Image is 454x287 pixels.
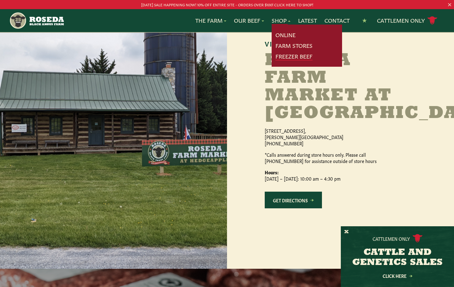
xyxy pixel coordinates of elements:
h3: CATTLE AND GENETICS SALES [349,248,446,268]
a: Cattlemen Only [377,15,437,26]
a: Our Beef [234,16,264,25]
a: Online [275,31,296,39]
a: Get Directions [265,192,322,208]
p: [DATE] – [DATE]: 10:00 am – 4:30 pm [265,169,397,182]
a: Shop [272,16,291,25]
strong: Hours: [265,169,279,175]
a: Farm Stores [275,42,313,50]
a: Click Here [369,274,426,278]
a: Latest [298,16,317,25]
a: The Farm [195,16,226,25]
p: Cattlemen Only [373,235,410,242]
p: [DATE] SALE HAPPENING NOW! 10% OFF ENTIRE SITE - ORDERS OVER $100! CLICK HERE TO SHOP! [23,1,431,8]
p: *Calls answered during store hours only. Please call [PHONE_NUMBER] for assistance outside of sto... [265,151,397,164]
nav: Main Navigation [9,9,445,32]
button: X [344,229,349,235]
img: cattle-icon.svg [412,234,423,243]
p: [STREET_ADDRESS], [PERSON_NAME][GEOGRAPHIC_DATA] [PHONE_NUMBER] [265,127,397,146]
img: https://roseda.com/wp-content/uploads/2021/05/roseda-25-header.png [9,12,64,30]
a: Freezer Beef [275,52,313,60]
h6: Visit Our [265,40,416,47]
h2: Roseda Farm Market at [GEOGRAPHIC_DATA] [265,52,416,122]
a: Contact [324,16,350,25]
